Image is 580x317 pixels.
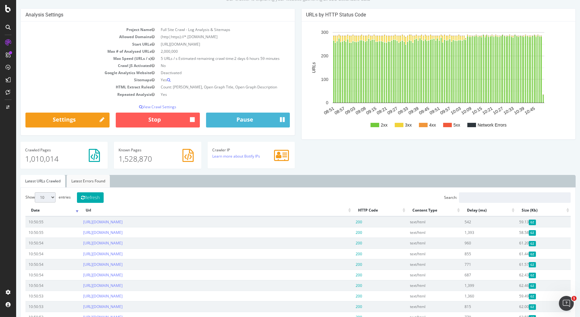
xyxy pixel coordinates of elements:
[445,259,500,270] td: 771
[500,248,555,259] td: 61.44
[67,293,106,299] a: [URL][DOMAIN_NAME]
[67,272,106,278] a: [URL][DOMAIN_NAME]
[142,55,274,62] td: 5 URLs / s Estimated remaining crawl time:
[445,238,500,248] td: 960
[61,192,88,203] button: Refresh
[305,77,312,82] text: 100
[290,26,555,135] div: A chart.
[559,296,574,311] iframe: Intercom live chat
[339,293,346,299] span: 200
[67,262,106,267] a: [URL][DOMAIN_NAME]
[513,262,520,267] span: Gzipped Content
[389,123,396,127] text: 3xx
[67,219,106,225] a: [URL][DOMAIN_NAME]
[445,270,500,280] td: 687
[67,283,106,288] a: [URL][DOMAIN_NAME]
[142,91,274,98] td: Yes
[428,192,555,203] label: Search:
[142,48,274,55] td: 2,000,000
[196,154,244,159] a: Learn more about Botify IPs
[67,230,106,235] a: [URL][DOMAIN_NAME]
[437,123,444,127] text: 5xx
[486,106,498,115] text: 10:33
[513,220,520,225] span: Gzipped Content
[4,175,49,187] a: Latest URLs Crawled
[365,123,371,127] text: 2xx
[413,123,420,127] text: 4xx
[102,148,180,152] h4: Pages Known
[443,192,555,203] input: Search:
[336,204,391,217] th: HTTP Code: activate to sort column ascending
[339,240,346,246] span: 200
[391,280,445,291] td: text/html
[9,83,142,91] td: HTML Extract Rules
[513,283,520,288] span: Gzipped Content
[445,301,500,312] td: 815
[142,33,274,40] td: (http|https)://*.[DOMAIN_NAME]
[391,217,445,227] td: text/html
[513,304,520,310] span: Gzipped Content
[67,251,106,257] a: [URL][DOMAIN_NAME]
[500,291,555,301] td: 59.49
[461,123,490,127] text: Network Errors
[513,252,520,257] span: Gzipped Content
[391,227,445,238] td: text/html
[391,270,445,280] td: text/html
[142,26,274,33] td: Full Site Crawl - Log Analysis & Sitemaps
[9,301,64,312] td: 10:50:53
[391,238,445,248] td: text/html
[290,12,555,18] h4: URLs by HTTP Status Code
[500,280,555,291] td: 62.46
[445,227,500,238] td: 1,393
[513,230,520,235] span: Gzipped Content
[9,154,87,164] p: 1,010,014
[423,106,435,115] text: 09:57
[190,113,274,127] button: Pause
[500,238,555,248] td: 61.20
[305,53,312,58] text: 200
[513,273,520,278] span: Gzipped Content
[67,240,106,246] a: [URL][DOMAIN_NAME]
[9,227,64,238] td: 10:50:55
[339,262,346,267] span: 200
[9,248,64,259] td: 10:50:54
[9,113,93,127] a: Settings
[339,106,351,115] text: 09:09
[445,204,500,217] th: Delay (ms): activate to sort column ascending
[434,106,446,115] text: 10:03
[391,301,445,312] td: text/html
[445,217,500,227] td: 542
[402,106,414,115] text: 09:45
[445,291,500,301] td: 1,360
[412,106,425,115] text: 09:51
[67,304,106,309] a: [URL][DOMAIN_NAME]
[497,106,509,115] text: 10:39
[476,106,488,115] text: 10:27
[500,227,555,238] td: 58.58
[142,83,274,91] td: Count: [PERSON_NAME], Open Graph Title, Open Graph Description
[455,106,467,115] text: 10:15
[9,91,142,98] td: Repeated Analysis
[9,270,64,280] td: 10:50:54
[19,192,39,203] select: Showentries
[196,148,274,152] h4: Crawler IP
[391,204,445,217] th: Content Type: activate to sort column ascending
[9,259,64,270] td: 10:50:54
[339,304,346,309] span: 200
[100,113,184,127] button: Stop
[9,62,142,69] td: Crawl JS Activated
[391,248,445,259] td: text/html
[513,241,520,246] span: Gzipped Content
[465,106,477,115] text: 10:21
[307,106,319,115] text: 08:51
[317,106,329,115] text: 08:57
[572,296,577,301] span: 1
[142,76,274,83] td: Yes
[339,219,346,225] span: 200
[9,204,64,217] th: Date: activate to sort column ascending
[370,106,382,115] text: 09:27
[339,283,346,288] span: 200
[9,33,142,40] td: Allowed Domains
[142,62,274,69] td: No
[218,56,263,61] span: 2 days 6 hours 59 minutes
